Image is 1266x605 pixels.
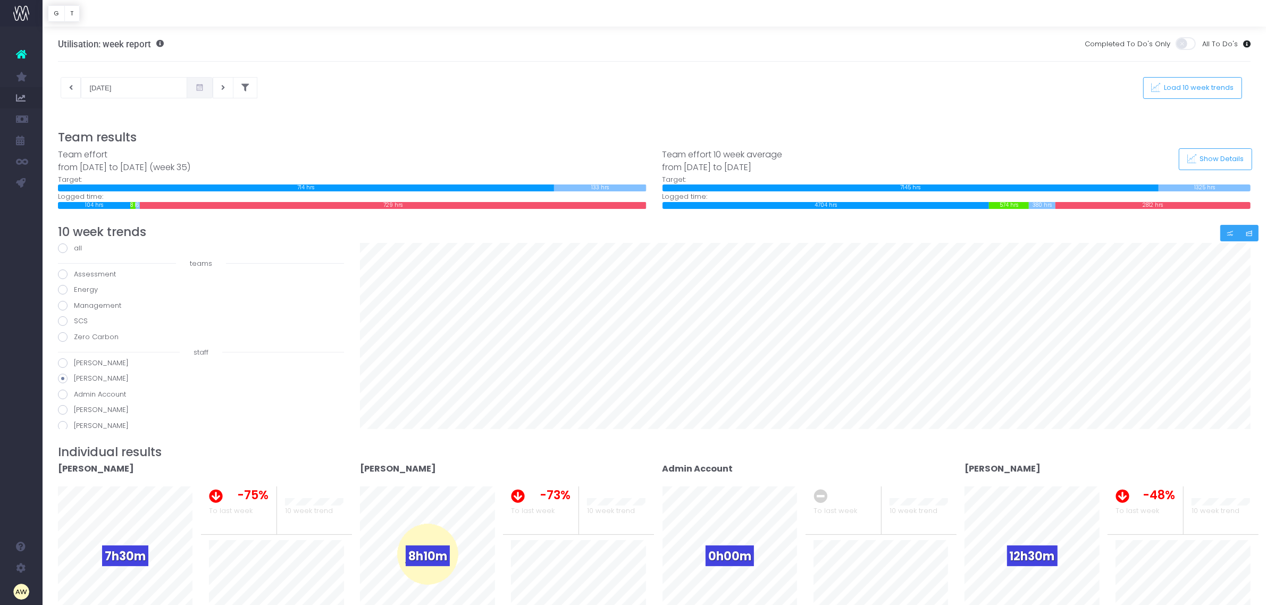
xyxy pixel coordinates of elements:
[58,202,130,209] div: 104 hrs
[58,148,647,174] div: Team effort from [DATE] to [DATE] (week 35)
[1220,225,1259,241] div: Small button group
[48,5,80,22] div: Vertical button group
[655,148,1259,209] div: Target: Logged time:
[989,202,1029,209] div: 574 hrs
[58,300,344,311] label: Management
[1143,77,1242,99] button: Load 10 week trends
[176,258,226,269] span: teams
[130,202,136,209] div: 8 hrs
[663,148,1251,174] div: Team effort 10 week average from [DATE] to [DATE]
[58,463,134,475] strong: [PERSON_NAME]
[58,445,1251,459] h3: Individual results
[511,506,555,516] span: To last week
[58,243,344,254] label: all
[1116,506,1159,516] span: To last week
[965,463,1041,475] strong: [PERSON_NAME]
[58,184,555,191] div: 714 hrs
[58,421,344,431] label: [PERSON_NAME]
[58,405,344,415] label: [PERSON_NAME]
[58,389,344,400] label: Admin Account
[48,5,65,22] button: G
[136,202,140,209] div: 6 hrs
[1196,155,1244,164] span: Show Details
[663,184,1159,191] div: 7145 hrs
[706,545,754,566] span: 0h00m
[58,225,1251,239] h3: 10 week trends
[58,39,164,49] h3: Utilisation: week report
[58,358,344,368] label: [PERSON_NAME]
[64,5,80,22] button: T
[50,148,655,209] div: Target: Logged time:
[58,130,1251,145] h3: Team results
[1085,39,1170,49] span: Completed To Do's Only
[140,202,646,209] div: 729 hrs
[814,506,857,516] span: To last week
[285,506,333,516] span: 10 week trend
[58,373,344,384] label: [PERSON_NAME]
[1055,202,1251,209] div: 2812 hrs
[540,486,571,504] span: -73%
[587,506,635,516] span: 10 week trend
[13,584,29,600] img: images/default_profile_image.png
[1143,486,1175,504] span: -48%
[360,463,436,475] strong: [PERSON_NAME]
[209,506,253,516] span: To last week
[1007,545,1058,566] span: 12h30m
[890,506,937,516] span: 10 week trend
[406,545,450,566] span: 8h10m
[102,545,148,566] span: 7h30m
[1202,39,1238,49] span: All To Do's
[58,332,344,342] label: Zero Carbon
[1161,83,1234,93] span: Load 10 week trends
[58,316,344,326] label: SCS
[1029,202,1055,209] div: 380 hrs
[1159,184,1251,191] div: 1325 hrs
[856,486,873,504] span: 0%
[663,463,733,475] strong: Admin Account
[554,184,646,191] div: 133 hrs
[1192,506,1239,516] span: 10 week trend
[180,347,222,358] span: staff
[58,269,344,280] label: Assessment
[663,202,990,209] div: 4704 hrs
[237,486,269,504] span: -75%
[58,284,344,295] label: Energy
